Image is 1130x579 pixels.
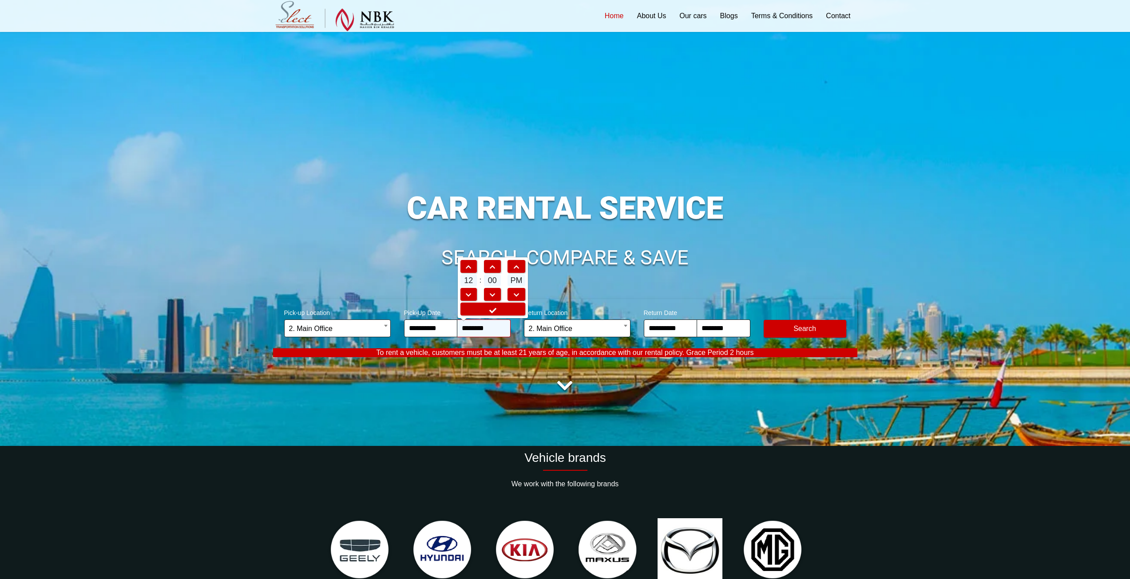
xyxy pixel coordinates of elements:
span: 2. Main Office [529,320,626,338]
span: 00 [484,275,501,286]
h1: SEARCH, COMPARE & SAVE [273,248,857,268]
button: Modify Search [764,320,846,338]
span: Pick-up Location [284,303,391,319]
span: 12 [460,275,477,286]
td: : [478,274,483,287]
span: PM [508,275,525,286]
h1: CAR RENTAL SERVICE [273,193,857,224]
p: We work with the following brands [273,480,857,488]
span: 2. Main Office [289,320,386,338]
h2: Vehicle brands [273,450,857,465]
span: Return Date [644,303,750,319]
span: 2. Main Office [284,319,391,337]
p: To rent a vehicle, customers must be at least 21 years of age, in accordance with our rental poli... [273,348,857,357]
span: 2. Main Office [524,319,630,337]
img: Select Rent a Car [275,1,394,32]
span: Pick-Up Date [404,303,511,319]
span: Return Location [524,303,630,319]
